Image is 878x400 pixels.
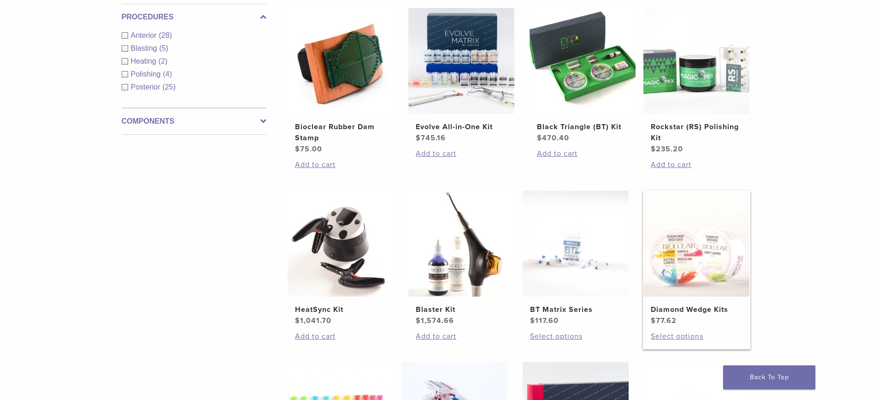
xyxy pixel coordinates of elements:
a: Add to cart: “Black Triangle (BT) Kit” [537,148,628,159]
span: (28) [159,31,172,39]
h2: Evolve All-in-One Kit [416,121,507,132]
bdi: 745.16 [416,133,446,143]
bdi: 117.60 [530,316,559,325]
h2: HeatSync Kit [295,304,386,315]
span: $ [651,144,656,154]
a: Add to cart: “HeatSync Kit” [295,331,386,342]
span: $ [537,133,542,143]
a: Black Triangle (BT) KitBlack Triangle (BT) Kit $470.40 [529,8,636,143]
span: $ [416,316,421,325]
span: (2) [159,57,168,65]
span: Blasting [131,44,159,52]
bdi: 470.40 [537,133,569,143]
h2: Blaster Kit [416,304,507,315]
a: Evolve All-in-One KitEvolve All-in-One Kit $745.16 [408,8,515,143]
a: Rockstar (RS) Polishing KitRockstar (RS) Polishing Kit $235.20 [643,8,750,155]
span: $ [530,316,535,325]
h2: Bioclear Rubber Dam Stamp [295,121,386,143]
bdi: 1,041.70 [295,316,331,325]
span: Polishing [131,70,163,78]
a: BT Matrix SeriesBT Matrix Series $117.60 [522,191,630,326]
a: Back To Top [723,365,815,389]
span: $ [416,133,421,143]
span: (25) [163,83,176,91]
h2: BT Matrix Series [530,304,621,315]
img: HeatSync Kit [288,191,394,297]
bdi: 77.62 [651,316,677,325]
a: Select options for “BT Matrix Series” [530,331,621,342]
bdi: 1,574.66 [416,316,454,325]
img: Blaster Kit [408,191,514,297]
h2: Diamond Wedge Kits [651,304,742,315]
img: BT Matrix Series [523,191,629,297]
a: Blaster KitBlaster Kit $1,574.66 [408,191,515,326]
span: $ [295,316,300,325]
img: Evolve All-in-One Kit [408,8,514,114]
h2: Black Triangle (BT) Kit [537,121,628,132]
a: Select options for “Diamond Wedge Kits” [651,331,742,342]
label: Components [122,116,266,127]
span: Anterior [131,31,159,39]
h2: Rockstar (RS) Polishing Kit [651,121,742,143]
span: (5) [159,44,168,52]
img: Black Triangle (BT) Kit [530,8,636,114]
span: (4) [163,70,172,78]
label: Procedures [122,12,266,23]
a: Add to cart: “Evolve All-in-One Kit” [416,148,507,159]
a: Diamond Wedge KitsDiamond Wedge Kits $77.62 [643,191,750,326]
span: $ [651,316,656,325]
bdi: 235.20 [651,144,683,154]
img: Diamond Wedge Kits [643,191,749,297]
img: Bioclear Rubber Dam Stamp [288,8,394,114]
a: Add to cart: “Blaster Kit” [416,331,507,342]
a: HeatSync KitHeatSync Kit $1,041.70 [287,191,395,326]
span: $ [295,144,300,154]
a: Add to cart: “Rockstar (RS) Polishing Kit” [651,159,742,170]
bdi: 75.00 [295,144,322,154]
a: Add to cart: “Bioclear Rubber Dam Stamp” [295,159,386,170]
img: Rockstar (RS) Polishing Kit [643,8,749,114]
span: Posterior [131,83,163,91]
a: Bioclear Rubber Dam StampBioclear Rubber Dam Stamp $75.00 [287,8,395,155]
span: Heating [131,57,159,65]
